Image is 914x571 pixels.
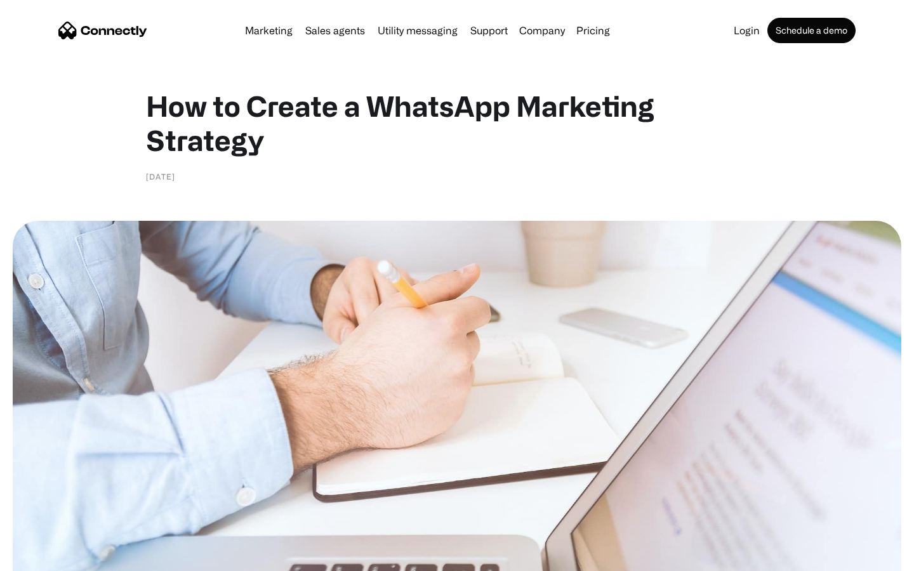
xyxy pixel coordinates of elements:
a: Utility messaging [373,25,463,36]
a: Schedule a demo [767,18,856,43]
a: Support [465,25,513,36]
div: Company [515,22,569,39]
aside: Language selected: English [13,549,76,567]
a: home [58,21,147,40]
a: Pricing [571,25,615,36]
a: Sales agents [300,25,370,36]
div: [DATE] [146,170,175,183]
a: Marketing [240,25,298,36]
h1: How to Create a WhatsApp Marketing Strategy [146,89,768,157]
div: Company [519,22,565,39]
a: Login [729,25,765,36]
ul: Language list [25,549,76,567]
